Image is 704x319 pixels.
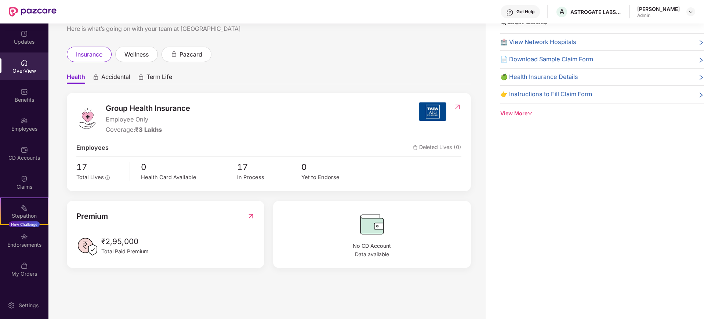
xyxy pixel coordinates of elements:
[559,7,565,16] span: A
[76,160,124,174] span: 17
[138,74,144,80] div: animation
[179,50,202,59] span: pazcard
[106,102,190,114] span: Group Health Insurance
[171,51,177,57] div: animation
[637,6,680,12] div: [PERSON_NAME]
[413,143,461,153] span: Deleted Lives (0)
[9,221,40,227] div: New Challenge
[283,242,461,258] span: No CD Account Data available
[570,8,622,15] div: ASTROGATE LABS PRIVATE LIMITED
[1,212,48,220] div: Stepathon
[527,111,533,116] span: down
[637,12,680,18] div: Admin
[124,50,149,59] span: wellness
[301,160,366,174] span: 0
[698,56,704,64] span: right
[101,236,149,247] span: ₹2,95,000
[135,126,162,133] span: ₹3 Lakhs
[283,210,461,238] img: CDBalanceIcon
[21,233,28,240] img: svg+xml;base64,PHN2ZyBpZD0iRW5kb3JzZW1lbnRzIiB4bWxucz0iaHR0cDovL3d3dy53My5vcmcvMjAwMC9zdmciIHdpZH...
[688,9,694,15] img: svg+xml;base64,PHN2ZyBpZD0iRHJvcGRvd24tMzJ4MzIiIHhtbG5zPSJodHRwOi8vd3d3LnczLm9yZy8yMDAwL3N2ZyIgd2...
[76,174,104,181] span: Total Lives
[454,103,461,110] img: RedirectIcon
[419,102,446,121] img: insurerIcon
[21,30,28,37] img: svg+xml;base64,PHN2ZyBpZD0iVXBkYXRlZCIgeG1sbnM9Imh0dHA6Ly93d3cudzMub3JnLzIwMDAvc3ZnIiB3aWR0aD0iMj...
[698,91,704,99] span: right
[101,247,149,255] span: Total Paid Premium
[301,173,366,182] div: Yet to Endorse
[106,115,190,124] span: Employee Only
[247,210,255,222] img: RedirectIcon
[500,90,592,99] span: 👉 Instructions to Fill Claim Form
[237,173,301,182] div: In Process
[8,302,15,309] img: svg+xml;base64,PHN2ZyBpZD0iU2V0dGluZy0yMHgyMCIgeG1sbnM9Imh0dHA6Ly93d3cudzMub3JnLzIwMDAvc3ZnIiB3aW...
[21,146,28,153] img: svg+xml;base64,PHN2ZyBpZD0iQ0RfQWNjb3VudHMiIGRhdGEtbmFtZT0iQ0QgQWNjb3VudHMiIHhtbG5zPSJodHRwOi8vd3...
[698,74,704,82] span: right
[500,37,576,47] span: 🏥 View Network Hospitals
[500,55,593,64] span: 📄 Download Sample Claim Form
[141,173,237,182] div: Health Card Available
[21,59,28,66] img: svg+xml;base64,PHN2ZyBpZD0iSG9tZSIgeG1sbnM9Imh0dHA6Ly93d3cudzMub3JnLzIwMDAvc3ZnIiB3aWR0aD0iMjAiIG...
[500,72,578,82] span: 🍏 Health Insurance Details
[76,236,98,258] img: PaidPremiumIcon
[506,9,514,16] img: svg+xml;base64,PHN2ZyBpZD0iSGVscC0zMngzMiIgeG1sbnM9Imh0dHA6Ly93d3cudzMub3JnLzIwMDAvc3ZnIiB3aWR0aD...
[237,160,301,174] span: 17
[67,73,85,84] span: Health
[101,73,130,84] span: Accidental
[76,50,102,59] span: insurance
[413,145,418,150] img: deleteIcon
[21,204,28,211] img: svg+xml;base64,PHN2ZyB4bWxucz0iaHR0cDovL3d3dy53My5vcmcvMjAwMC9zdmciIHdpZHRoPSIyMSIgaGVpZ2h0PSIyMC...
[21,175,28,182] img: svg+xml;base64,PHN2ZyBpZD0iQ2xhaW0iIHhtbG5zPSJodHRwOi8vd3d3LnczLm9yZy8yMDAwL3N2ZyIgd2lkdGg9IjIwIi...
[106,125,190,135] div: Coverage:
[21,262,28,269] img: svg+xml;base64,PHN2ZyBpZD0iTXlfT3JkZXJzIiBkYXRhLW5hbWU9Ik15IE9yZGVycyIgeG1sbnM9Imh0dHA6Ly93d3cudz...
[17,302,41,309] div: Settings
[500,109,704,117] div: View More
[21,88,28,95] img: svg+xml;base64,PHN2ZyBpZD0iQmVuZWZpdHMiIHhtbG5zPSJodHRwOi8vd3d3LnczLm9yZy8yMDAwL3N2ZyIgd2lkdGg9Ij...
[76,210,108,222] span: Premium
[516,9,534,15] div: Get Help
[92,74,99,80] div: animation
[141,160,237,174] span: 0
[698,39,704,47] span: right
[76,108,98,130] img: logo
[9,7,57,17] img: New Pazcare Logo
[76,143,109,153] span: Employees
[105,175,110,180] span: info-circle
[67,24,471,33] div: Here is what’s going on with your team at [GEOGRAPHIC_DATA]
[21,117,28,124] img: svg+xml;base64,PHN2ZyBpZD0iRW1wbG95ZWVzIiB4bWxucz0iaHR0cDovL3d3dy53My5vcmcvMjAwMC9zdmciIHdpZHRoPS...
[146,73,172,84] span: Term Life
